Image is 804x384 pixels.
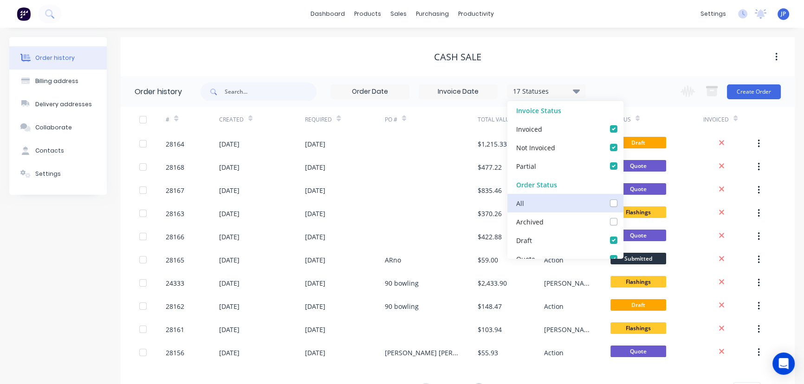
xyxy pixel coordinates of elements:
div: Invoiced [516,124,542,134]
div: [DATE] [305,301,325,311]
span: Flashings [610,276,666,288]
div: PO # [385,107,478,132]
div: [DATE] [305,232,325,242]
span: JP [781,10,786,18]
div: 90 bowling [385,301,419,311]
div: [PERSON_NAME] [544,278,592,288]
div: Order history [135,86,182,97]
div: settings [696,7,731,21]
button: Contacts [9,139,107,162]
span: Quote [610,346,666,357]
div: Required [305,115,332,124]
div: [DATE] [219,232,240,242]
div: [DATE] [219,209,240,218]
div: [DATE] [305,186,325,195]
a: dashboard [306,7,350,21]
div: # [166,107,219,132]
button: Settings [9,162,107,186]
div: 28167 [166,186,184,195]
div: Action [544,348,564,358]
div: sales [386,7,411,21]
div: 28162 [166,301,184,311]
div: [DATE] [305,139,325,149]
div: $59.00 [478,255,498,265]
div: [DATE] [305,255,325,265]
div: 28156 [166,348,184,358]
div: $55.93 [478,348,498,358]
div: [PERSON_NAME] [544,325,592,334]
div: Quote [516,254,535,263]
div: $370.26 [478,209,502,218]
span: Quote [610,183,666,195]
div: [PERSON_NAME] [PERSON_NAME] [385,348,459,358]
input: Order Date [331,85,409,99]
div: $148.47 [478,301,502,311]
span: Flashings [610,322,666,334]
div: Total Value [478,107,544,132]
div: [DATE] [305,348,325,358]
div: Settings [35,170,61,178]
div: Collaborate [35,123,72,132]
button: Order history [9,46,107,70]
button: Billing address [9,70,107,93]
div: $422.88 [478,232,502,242]
div: [DATE] [219,186,240,195]
span: Quote [610,230,666,241]
div: Status [610,107,703,132]
div: [DATE] [219,255,240,265]
div: Required [305,107,385,132]
div: [DATE] [219,301,240,311]
div: [DATE] [219,348,240,358]
div: 28165 [166,255,184,265]
div: [DATE] [219,162,240,172]
div: 28164 [166,139,184,149]
div: Archived [516,217,544,226]
input: Invoice Date [419,85,497,99]
div: Invoiced [703,115,729,124]
div: 24333 [166,278,184,288]
span: Draft [610,299,666,311]
div: ARno [385,255,401,265]
div: $477.22 [478,162,502,172]
div: 17 Statuses [507,86,585,96]
div: Created [219,115,244,124]
div: 90 bowling [385,278,419,288]
div: $103.94 [478,325,502,334]
div: 28163 [166,209,184,218]
div: Invoice Status [507,101,623,120]
span: Submitted [610,253,666,264]
div: Total Value [478,115,513,124]
div: [DATE] [305,325,325,334]
div: [DATE] [305,278,325,288]
div: PO # [385,115,397,124]
div: Delivery addresses [35,100,92,109]
div: Created [219,107,305,132]
div: Action [544,255,564,265]
input: Search... [225,83,317,101]
div: All [516,198,524,208]
button: Create Order [727,84,781,99]
div: [DATE] [305,209,325,218]
div: [DATE] [219,139,240,149]
div: purchasing [411,7,454,21]
div: # [166,115,169,124]
div: [DATE] [219,278,240,288]
div: [DATE] [219,325,240,334]
div: $1,215.33 [478,139,507,149]
div: Invoiced [703,107,756,132]
button: Delivery addresses [9,93,107,116]
div: Action [544,301,564,311]
div: 28166 [166,232,184,242]
span: Quote [610,160,666,172]
div: [DATE] [305,162,325,172]
img: Factory [17,7,31,21]
div: CASH SALE [434,51,481,63]
div: Not Invoiced [516,142,555,152]
div: Partial [516,161,536,171]
div: Order Status [507,175,623,194]
div: 28168 [166,162,184,172]
span: Draft [610,137,666,148]
div: Draft [516,235,532,245]
div: products [350,7,386,21]
div: Order history [35,54,75,62]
